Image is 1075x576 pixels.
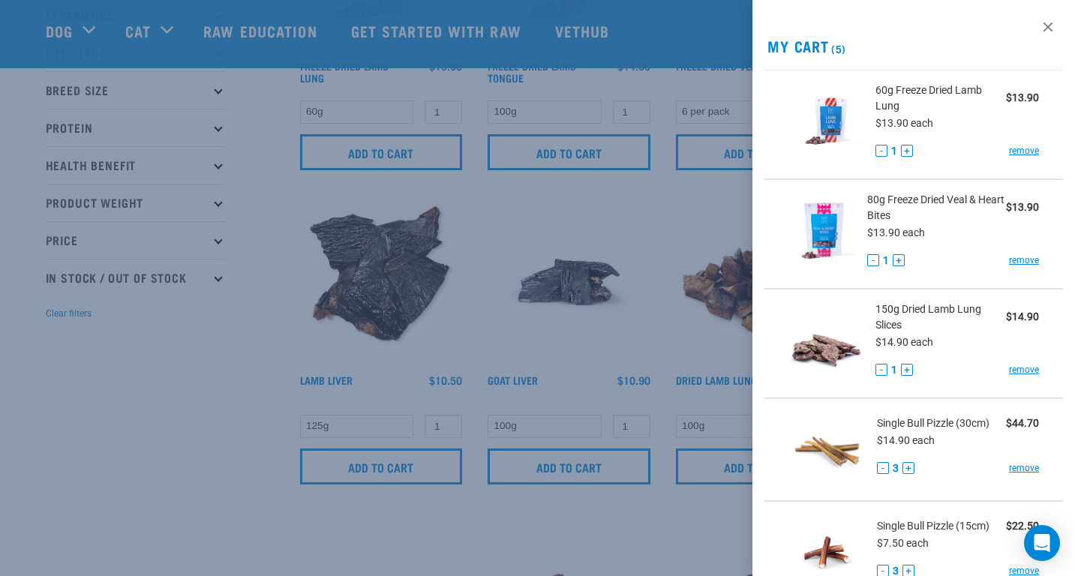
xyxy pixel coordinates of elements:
a: remove [1009,363,1039,376]
span: Single Bull Pizzle (15cm) [877,518,989,534]
strong: $44.70 [1006,417,1039,429]
button: - [875,145,887,157]
strong: $13.90 [1006,91,1039,103]
div: Open Intercom Messenger [1024,525,1060,561]
button: + [901,145,913,157]
span: 1 [891,362,897,378]
img: Freeze Dried Veal & Heart Bites [788,192,856,269]
button: + [893,254,905,266]
button: + [901,364,913,376]
button: - [875,364,887,376]
strong: $22.50 [1006,520,1039,532]
a: remove [1009,253,1039,267]
img: Freeze Dried Lamb Lung [788,82,864,160]
span: 3 [893,460,899,476]
span: 80g Freeze Dried Veal & Heart Bites [867,192,1006,223]
span: Single Bull Pizzle (30cm) [877,415,989,431]
span: 150g Dried Lamb Lung Slices [875,301,1006,333]
button: - [877,462,889,474]
button: + [902,462,914,474]
h2: My Cart [752,37,1075,55]
span: $14.90 each [875,336,933,348]
span: 1 [883,253,889,268]
button: - [867,254,879,266]
span: 60g Freeze Dried Lamb Lung [875,82,1006,114]
img: Bull Pizzle (30cm) [788,411,866,488]
span: 1 [891,143,897,159]
span: $13.90 each [867,226,925,238]
a: remove [1009,144,1039,157]
strong: $13.90 [1006,201,1039,213]
a: remove [1009,461,1039,475]
span: $13.90 each [875,117,933,129]
img: Dried Lamb Lung Slices [788,301,864,379]
span: $14.90 each [877,434,935,446]
span: $7.50 each [877,537,929,549]
span: (5) [829,46,846,51]
strong: $14.90 [1006,310,1039,322]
